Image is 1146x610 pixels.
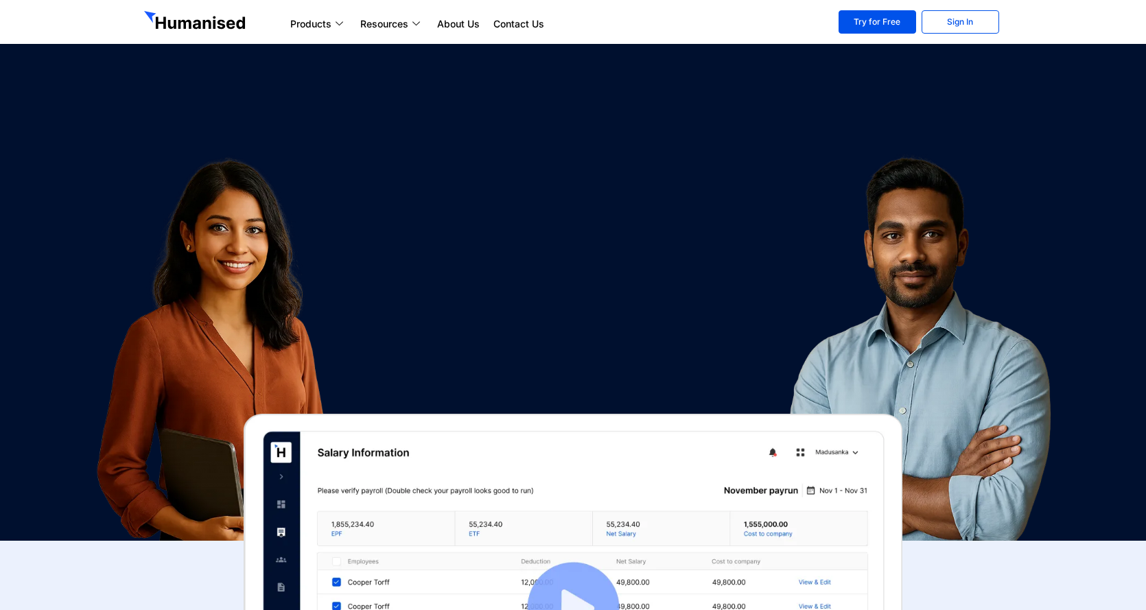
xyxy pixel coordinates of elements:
[283,16,353,32] a: Products
[144,11,248,33] img: GetHumanised Logo
[430,16,487,32] a: About Us
[487,16,551,32] a: Contact Us
[922,10,999,34] a: Sign In
[353,16,430,32] a: Resources
[839,10,916,34] a: Try for Free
